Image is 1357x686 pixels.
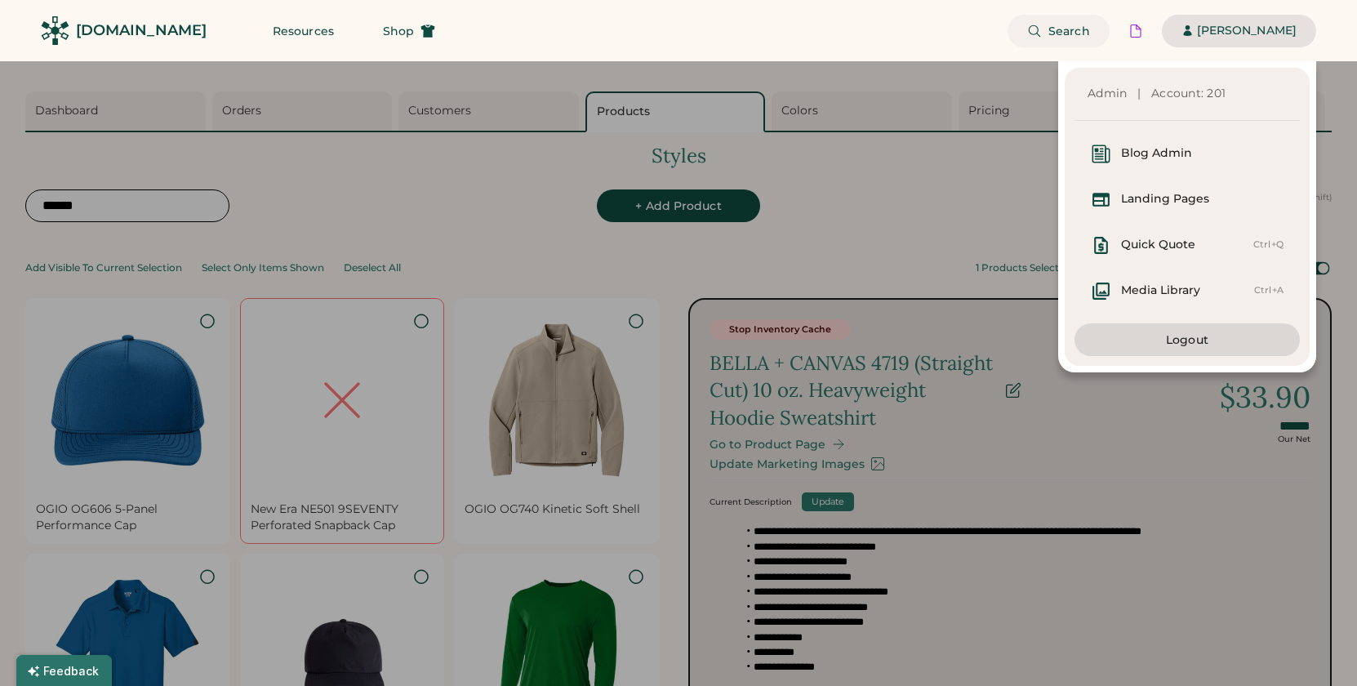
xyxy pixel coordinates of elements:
[1279,612,1350,683] iframe: Front Chat
[76,20,207,41] div: [DOMAIN_NAME]
[1197,23,1297,39] div: [PERSON_NAME]
[1088,86,1287,102] div: Admin | Account: 201
[1253,238,1284,252] div: Ctrl+Q
[253,15,354,47] button: Resources
[1121,191,1209,207] div: Landing Pages
[363,15,455,47] button: Shop
[1121,237,1195,253] div: Quick Quote
[1121,145,1192,162] div: Blog Admin
[1048,25,1090,37] span: Search
[383,25,414,37] span: Shop
[1254,284,1284,297] div: Ctrl+A
[41,16,69,45] img: Rendered Logo - Screens
[1074,323,1300,356] button: Logout
[1008,15,1110,47] button: Search
[1121,283,1200,299] div: Media Library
